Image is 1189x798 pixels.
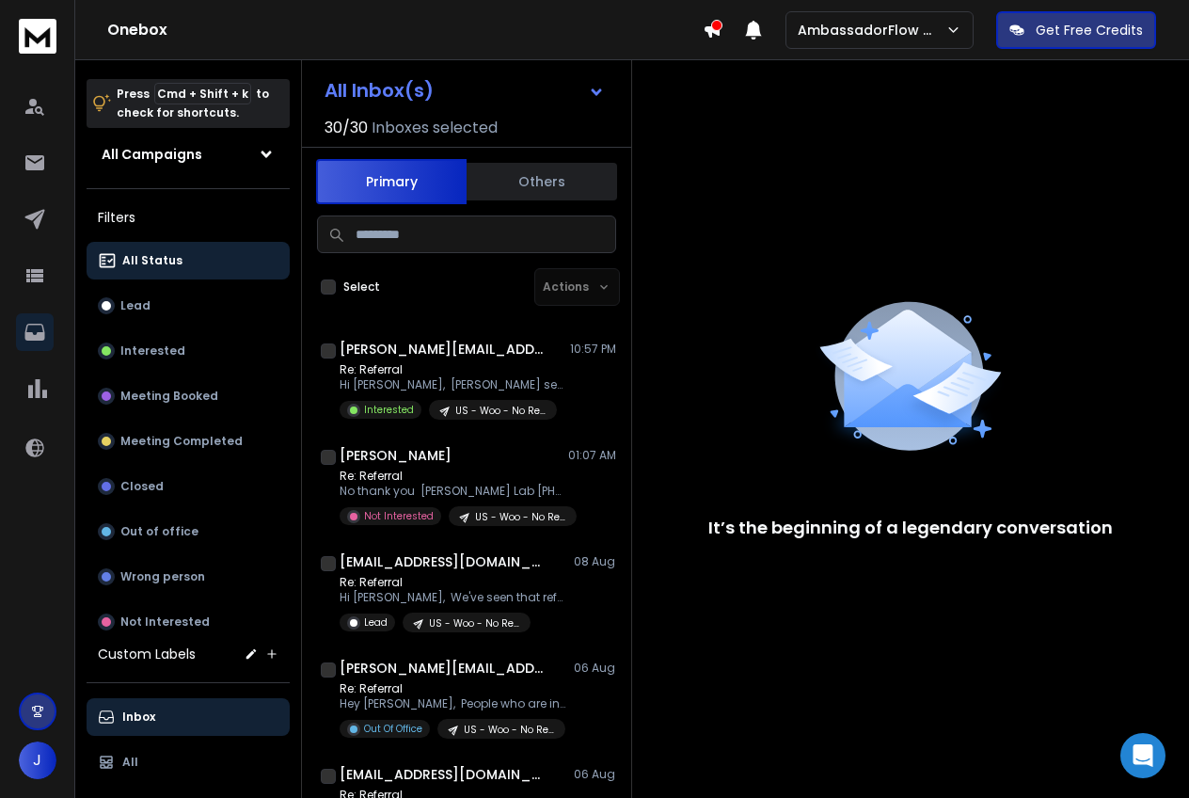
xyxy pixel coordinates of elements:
p: Interested [120,343,185,359]
p: US - Woo - No Ref - CMO + Founders [464,723,554,737]
p: Press to check for shortcuts. [117,85,269,122]
button: J [19,742,56,779]
p: No thank you [PERSON_NAME] Lab [PHONE_NUMBER] Cell [340,484,565,499]
p: Re: Referral [340,469,565,484]
div: Open Intercom Messenger [1120,733,1165,778]
h1: [EMAIL_ADDRESS][DOMAIN_NAME] [340,765,547,784]
p: Re: Referral [340,362,565,377]
button: Out of office [87,513,290,551]
button: Lead [87,287,290,325]
p: All Status [122,253,182,268]
h1: [PERSON_NAME][EMAIL_ADDRESS][DOMAIN_NAME] [340,340,547,359]
p: Re: Referral [340,575,565,590]
p: Hi [PERSON_NAME], [PERSON_NAME] sent you an [340,377,565,392]
p: 06 Aug [574,767,616,782]
p: Meeting Completed [120,434,243,449]
button: Meeting Booked [87,377,290,415]
p: US - Woo - No Ref - CMO + Founders [429,616,519,630]
button: All Status [87,242,290,279]
p: Not Interested [364,509,434,523]
h1: Onebox [107,19,703,41]
button: Inbox [87,698,290,736]
p: It’s the beginning of a legendary conversation [708,515,1113,541]
h1: All Campaigns [102,145,202,164]
p: 08 Aug [574,554,616,569]
p: Lead [364,615,388,630]
button: Interested [87,332,290,370]
p: Re: Referral [340,681,565,696]
p: 10:57 PM [570,342,616,357]
p: Closed [120,479,164,494]
button: Wrong person [87,558,290,596]
h1: [PERSON_NAME][EMAIL_ADDRESS][DOMAIN_NAME] [340,659,547,678]
button: All [87,743,290,781]
p: AmbassadorFlow Sales [798,21,945,40]
span: 30 / 30 [325,117,368,139]
p: 01:07 AM [568,448,616,463]
button: Others [467,161,617,202]
p: Get Free Credits [1036,21,1143,40]
p: Hey [PERSON_NAME], People who are into [340,696,565,711]
p: Out Of Office [364,722,422,736]
p: US - Woo - No Ref - CMO + Founders [475,510,565,524]
h3: Filters [87,204,290,231]
p: All [122,755,138,770]
h1: [EMAIL_ADDRESS][DOMAIN_NAME] [340,552,547,571]
p: Wrong person [120,569,205,584]
span: Cmd + Shift + k [154,83,251,104]
p: Meeting Booked [120,389,218,404]
h3: Inboxes selected [372,117,498,139]
img: logo [19,19,56,54]
label: Select [343,279,380,295]
button: Closed [87,468,290,505]
p: Hi [PERSON_NAME], We've seen that referral [340,590,565,605]
button: All Campaigns [87,136,290,173]
h1: [PERSON_NAME] [340,446,452,465]
p: Inbox [122,710,155,725]
button: Meeting Completed [87,423,290,460]
button: Primary [316,159,467,204]
p: US - Woo - No Ref - CMO + Founders [455,404,546,418]
p: Not Interested [120,614,210,630]
p: 06 Aug [574,661,616,676]
p: Lead [120,298,151,313]
h3: Custom Labels [98,645,196,663]
button: Not Interested [87,603,290,641]
p: Interested [364,403,414,417]
button: Get Free Credits [996,11,1156,49]
p: Out of office [120,524,198,539]
button: All Inbox(s) [309,72,620,109]
h1: All Inbox(s) [325,81,434,100]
